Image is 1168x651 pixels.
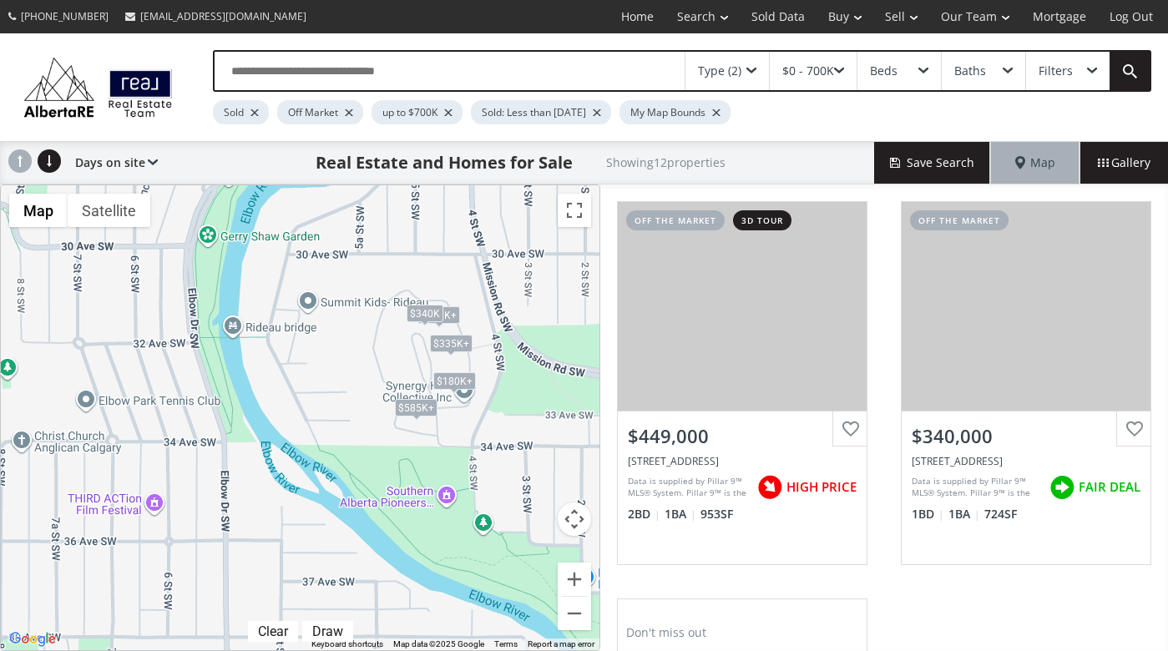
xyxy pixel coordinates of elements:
div: $340,000 [912,423,1140,449]
div: Baths [954,65,986,77]
span: [EMAIL_ADDRESS][DOMAIN_NAME] [140,9,306,23]
a: Terms [494,639,518,648]
img: rating icon [753,471,786,504]
h1: Real Estate and Homes for Sale [316,151,573,174]
span: 1 BA [665,506,696,522]
h2: Showing 12 properties [606,156,726,169]
div: 3316 Rideau Place SW #408, Calgary, AB T2S 1Z4 [628,454,857,468]
a: Report a map error [528,639,594,648]
div: Click to clear. [248,623,298,639]
span: 1 BD [912,506,944,522]
div: Sold [213,100,269,124]
div: Filters [1039,65,1073,77]
button: Show street map [9,194,68,227]
div: Gallery [1080,142,1168,184]
span: 724 SF [984,506,1017,522]
div: $449,000 [628,423,857,449]
span: FAIR DEAL [1079,478,1140,496]
div: $330K+ [417,306,460,324]
div: up to $700K [372,100,463,124]
button: Zoom out [558,597,591,630]
span: Map data ©2025 Google [393,639,484,648]
div: $335K+ [429,334,472,351]
span: 2 BD [628,506,660,522]
div: Off Market [277,100,363,124]
div: Draw [308,623,347,639]
img: rating icon [1045,471,1079,504]
img: Google [5,628,60,650]
div: $0 - 700K [782,65,834,77]
div: Clear [254,623,292,639]
div: Sold: Less than [DATE] [471,100,611,124]
div: Data is supplied by Pillar 9™ MLS® System. Pillar 9™ is the owner of the copyright in its MLS® Sy... [628,475,749,500]
div: View Photos & Details [966,298,1086,315]
span: Don't miss out [626,624,706,640]
div: $585K+ [395,398,437,416]
div: My Map Bounds [619,100,731,124]
a: Open this area in Google Maps (opens a new window) [5,628,60,650]
img: Logo [17,53,179,121]
span: 953 SF [700,506,733,522]
a: off the market$340,000[STREET_ADDRESS]Data is supplied by Pillar 9™ MLS® System. Pillar 9™ is the... [884,184,1168,582]
a: [EMAIL_ADDRESS][DOMAIN_NAME] [117,1,315,32]
button: Zoom in [558,563,591,596]
span: Gallery [1098,154,1150,171]
div: Type (2) [698,65,741,77]
div: $340K [406,304,442,321]
div: View Photos & Details [682,298,802,315]
div: Click to draw. [302,623,353,639]
button: Save Search [874,142,991,184]
button: Map camera controls [558,502,591,536]
span: 1 BA [948,506,980,522]
span: HIGH PRICE [786,478,857,496]
button: Toggle fullscreen view [558,194,591,227]
div: Days on site [67,142,158,184]
span: [PHONE_NUMBER] [21,9,109,23]
a: off the market3d tour$449,000[STREET_ADDRESS]Data is supplied by Pillar 9™ MLS® System. Pillar 9™... [600,184,884,582]
button: Show satellite imagery [68,194,150,227]
div: 3204 Rideau Place #404, Calgary, AB T2S 1Z2 [912,454,1140,468]
div: Beds [870,65,897,77]
div: $180K+ [432,372,475,390]
button: Keyboard shortcuts [311,638,383,650]
div: Data is supplied by Pillar 9™ MLS® System. Pillar 9™ is the owner of the copyright in its MLS® Sy... [912,475,1041,500]
div: Map [991,142,1080,184]
span: Map [1015,154,1055,171]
